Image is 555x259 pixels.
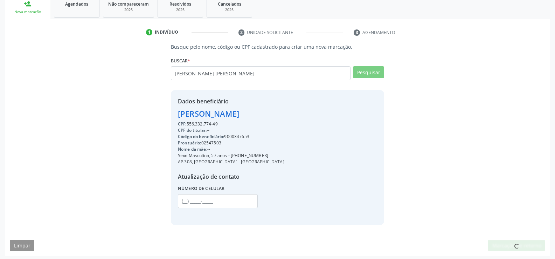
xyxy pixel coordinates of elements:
[10,240,34,252] button: Limpar
[178,97,284,105] div: Dados beneficiário
[178,127,284,134] div: --
[178,172,284,181] div: Atualização de contato
[178,134,284,140] div: 9000347653
[178,134,224,139] span: Código do beneficiário:
[178,183,225,194] label: Número de celular
[178,146,207,152] span: Nome da mãe:
[163,7,198,13] div: 2025
[178,152,284,159] div: Sexo Masculino, 57 anos - [PHONE_NUMBER]
[178,146,284,152] div: --
[171,55,190,66] label: Buscar
[218,1,241,7] span: Cancelados
[169,1,191,7] span: Resolvidos
[155,29,178,35] div: Indivíduo
[212,7,247,13] div: 2025
[178,121,284,127] div: 556.332.774-49
[178,121,187,127] span: CPF:
[353,66,384,78] button: Pesquisar
[178,194,258,208] input: (__) _____-_____
[146,29,152,35] div: 1
[178,108,284,120] div: [PERSON_NAME]
[178,140,201,146] span: Prontuário:
[171,43,384,50] p: Busque pelo nome, código ou CPF cadastrado para criar uma nova marcação.
[108,1,149,7] span: Não compareceram
[178,140,284,146] div: 02547503
[171,66,351,80] input: Busque por nome, código ou CPF
[65,1,88,7] span: Agendados
[178,159,284,165] div: AP.308, [GEOGRAPHIC_DATA] - [GEOGRAPHIC_DATA]
[10,9,46,15] div: Nova marcação
[178,127,207,133] span: CPF do titular:
[108,7,149,13] div: 2025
